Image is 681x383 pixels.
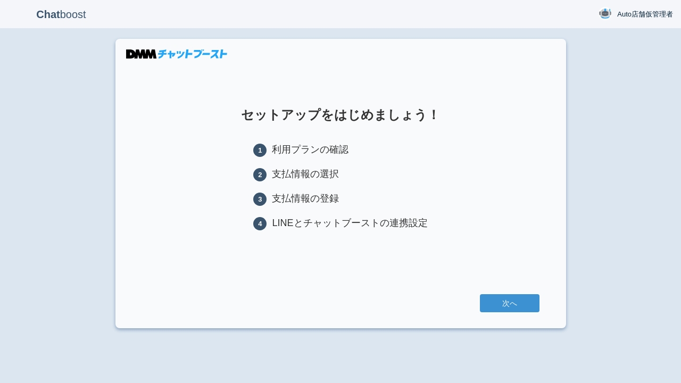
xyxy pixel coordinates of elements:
li: 利用プランの確認 [253,143,427,157]
img: User Image [599,7,612,20]
span: 1 [253,144,267,157]
img: DMMチャットブースト [126,49,227,59]
li: 支払情報の選択 [253,168,427,181]
span: 4 [253,217,267,230]
a: 次へ [480,294,539,312]
p: boost [8,1,114,28]
span: 3 [253,193,267,206]
b: Chat [36,9,60,20]
li: LINEとチャットブーストの連携設定 [253,217,427,230]
span: Auto店舗仮管理者 [617,9,673,20]
li: 支払情報の登録 [253,192,427,206]
h1: セットアップをはじめましょう！ [142,108,539,122]
span: 2 [253,168,267,181]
